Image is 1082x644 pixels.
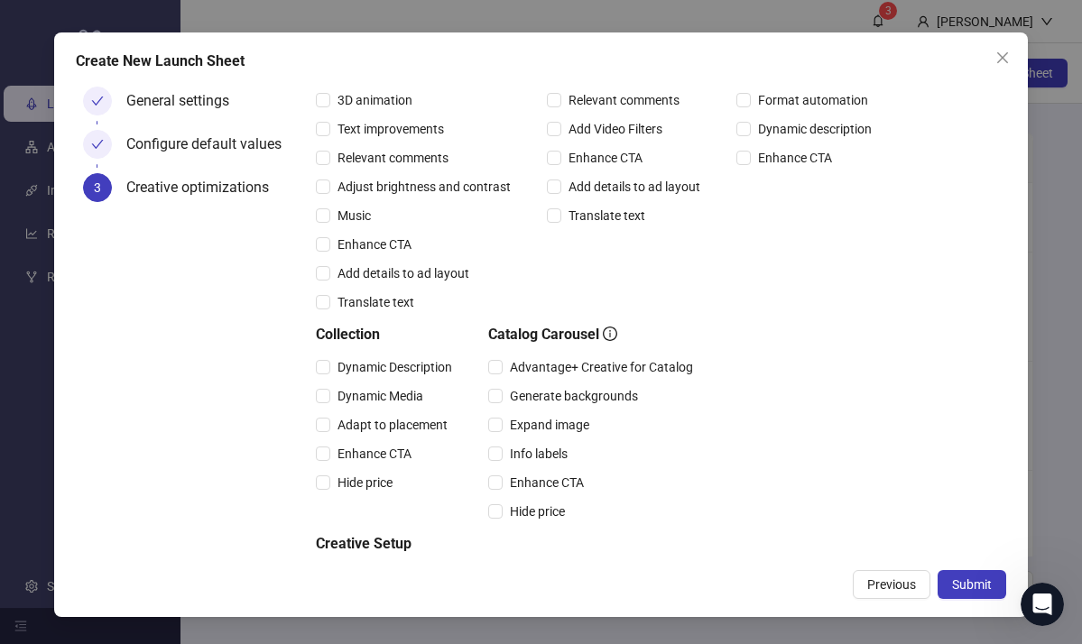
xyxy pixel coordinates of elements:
[1021,583,1064,626] iframe: Intercom live chat
[126,87,244,115] div: General settings
[603,327,617,341] span: info-circle
[330,119,451,139] span: Text improvements
[180,478,361,550] button: Messages
[561,119,670,139] span: Add Video Filters
[503,386,645,406] span: Generate backgrounds
[330,263,476,283] span: Add details to ad layout
[330,148,456,168] span: Relevant comments
[751,119,879,139] span: Dynamic description
[37,383,302,402] div: Report a Bug
[126,173,283,202] div: Creative optimizations
[330,415,455,435] span: Adapt to placement
[330,177,518,197] span: Adjust brightness and contrast
[69,523,110,536] span: Home
[503,415,596,435] span: Expand image
[36,128,325,189] p: Hi [PERSON_NAME] 👋
[561,148,650,168] span: Enhance CTA
[751,90,875,110] span: Format automation
[330,206,378,225] span: Music
[938,570,1006,599] button: Submit
[952,577,992,592] span: Submit
[503,501,572,521] span: Hide price
[37,291,302,310] div: Documentation
[316,533,894,555] h5: Creative Setup
[37,350,324,369] div: Create a ticket
[330,292,421,312] span: Translate text
[26,251,335,284] a: Request a feature
[503,357,700,377] span: Advantage+ Creative for Catalog
[91,138,104,151] span: check
[26,284,335,317] a: Documentation
[126,130,296,159] div: Configure default values
[330,444,419,464] span: Enhance CTA
[330,357,459,377] span: Dynamic Description
[330,473,400,492] span: Hide price
[330,235,419,254] span: Enhance CTA
[995,51,1010,65] span: close
[751,148,839,168] span: Enhance CTA
[330,90,420,110] span: 3D animation
[240,523,302,536] span: Messages
[561,90,687,110] span: Relevant comments
[37,258,302,277] div: Request a feature
[561,177,707,197] span: Add details to ad layout
[310,29,343,61] div: Close
[853,570,930,599] button: Previous
[488,324,700,345] h5: Catalog Carousel
[36,189,325,220] p: How can we help?
[316,324,459,345] h5: Collection
[26,376,335,409] div: Report a Bug
[76,51,1006,72] div: Create New Launch Sheet
[867,577,916,592] span: Previous
[988,43,1017,72] button: Close
[503,444,575,464] span: Info labels
[91,95,104,107] span: check
[330,386,430,406] span: Dynamic Media
[503,473,591,492] span: Enhance CTA
[561,206,652,225] span: Translate text
[94,180,101,195] span: 3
